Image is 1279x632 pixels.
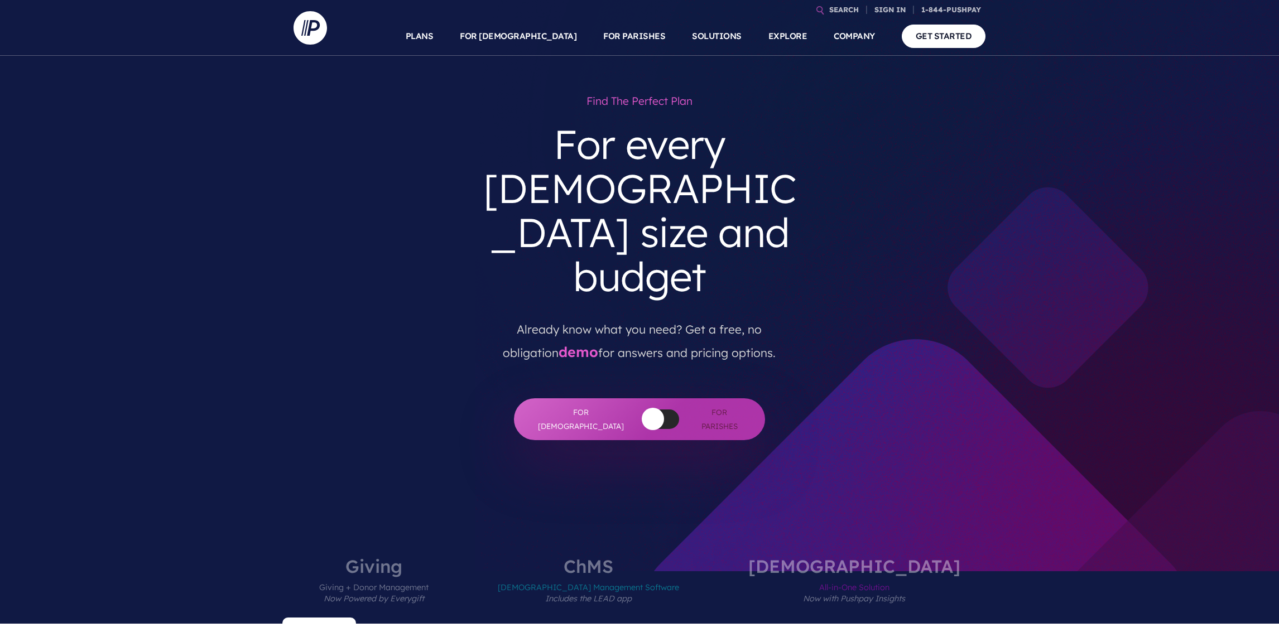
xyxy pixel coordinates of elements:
[464,557,713,624] label: ChMS
[460,17,576,56] a: FOR [DEMOGRAPHIC_DATA]
[748,575,960,624] span: All-in-One Solution
[286,557,462,624] label: Giving
[902,25,986,47] a: GET STARTED
[715,557,994,624] label: [DEMOGRAPHIC_DATA]
[498,575,679,624] span: [DEMOGRAPHIC_DATA] Management Software
[324,594,424,604] em: Now Powered by Everygift
[803,594,905,604] em: Now with Pushpay Insights
[319,575,429,624] span: Giving + Donor Management
[471,89,808,113] h1: Find the perfect plan
[559,343,598,360] a: demo
[603,17,665,56] a: FOR PARISHES
[406,17,434,56] a: PLANS
[479,308,800,365] p: Already know what you need? Get a free, no obligation for answers and pricing options.
[471,113,808,308] h3: For every [DEMOGRAPHIC_DATA] size and budget
[768,17,807,56] a: EXPLORE
[536,406,626,433] span: For [DEMOGRAPHIC_DATA]
[692,17,742,56] a: SOLUTIONS
[834,17,875,56] a: COMPANY
[696,406,743,433] span: For Parishes
[545,594,632,604] em: Includes the LEAD app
